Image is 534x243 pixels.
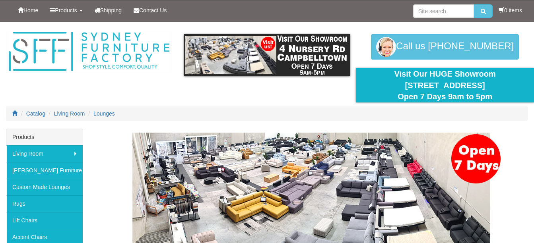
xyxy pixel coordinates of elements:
[6,195,83,212] a: Rugs
[6,179,83,195] a: Custom Made Lounges
[100,7,122,13] span: Shipping
[54,110,85,117] a: Living Room
[89,0,128,20] a: Shipping
[362,68,528,102] div: Visit Our HUGE Showroom [STREET_ADDRESS] Open 7 Days 9am to 5pm
[499,6,522,14] li: 0 items
[6,129,83,145] div: Products
[26,110,45,117] a: Catalog
[6,212,83,229] a: Lift Chairs
[23,7,38,13] span: Home
[6,162,83,179] a: [PERSON_NAME] Furniture
[55,7,77,13] span: Products
[93,110,115,117] a: Lounges
[6,145,83,162] a: Living Room
[12,0,44,20] a: Home
[184,34,350,76] img: showroom.gif
[6,30,172,73] img: Sydney Furniture Factory
[139,7,167,13] span: Contact Us
[128,0,173,20] a: Contact Us
[44,0,88,20] a: Products
[413,4,474,18] input: Site search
